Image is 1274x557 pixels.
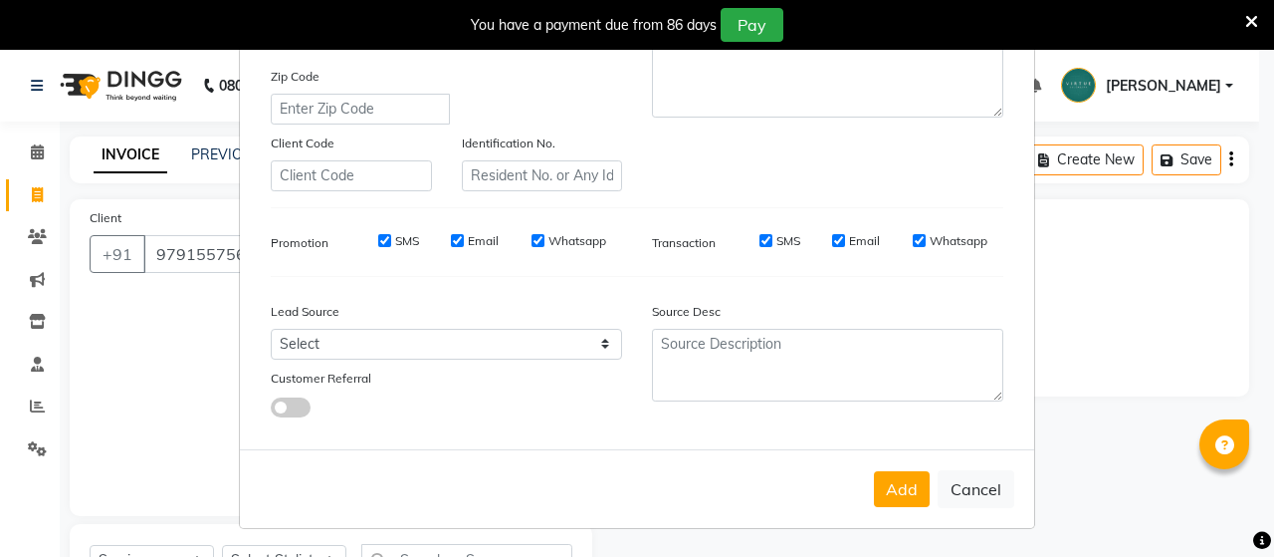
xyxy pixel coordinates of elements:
label: Customer Referral [271,370,371,388]
button: Pay [721,8,783,42]
button: Cancel [938,470,1014,508]
label: Promotion [271,234,328,252]
button: Add [874,471,930,507]
label: Email [849,232,880,250]
label: Source Desc [652,303,721,321]
label: Whatsapp [548,232,606,250]
label: Lead Source [271,303,339,321]
label: Identification No. [462,135,555,152]
input: Resident No. or Any Id [462,160,623,191]
input: Client Code [271,160,432,191]
label: Client Code [271,135,334,152]
input: Enter Zip Code [271,94,450,125]
label: SMS [395,232,419,250]
label: Zip Code [271,68,319,86]
label: SMS [776,232,800,250]
label: Whatsapp [930,232,987,250]
div: You have a payment due from 86 days [471,15,717,36]
label: Transaction [652,234,716,252]
label: Email [468,232,499,250]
